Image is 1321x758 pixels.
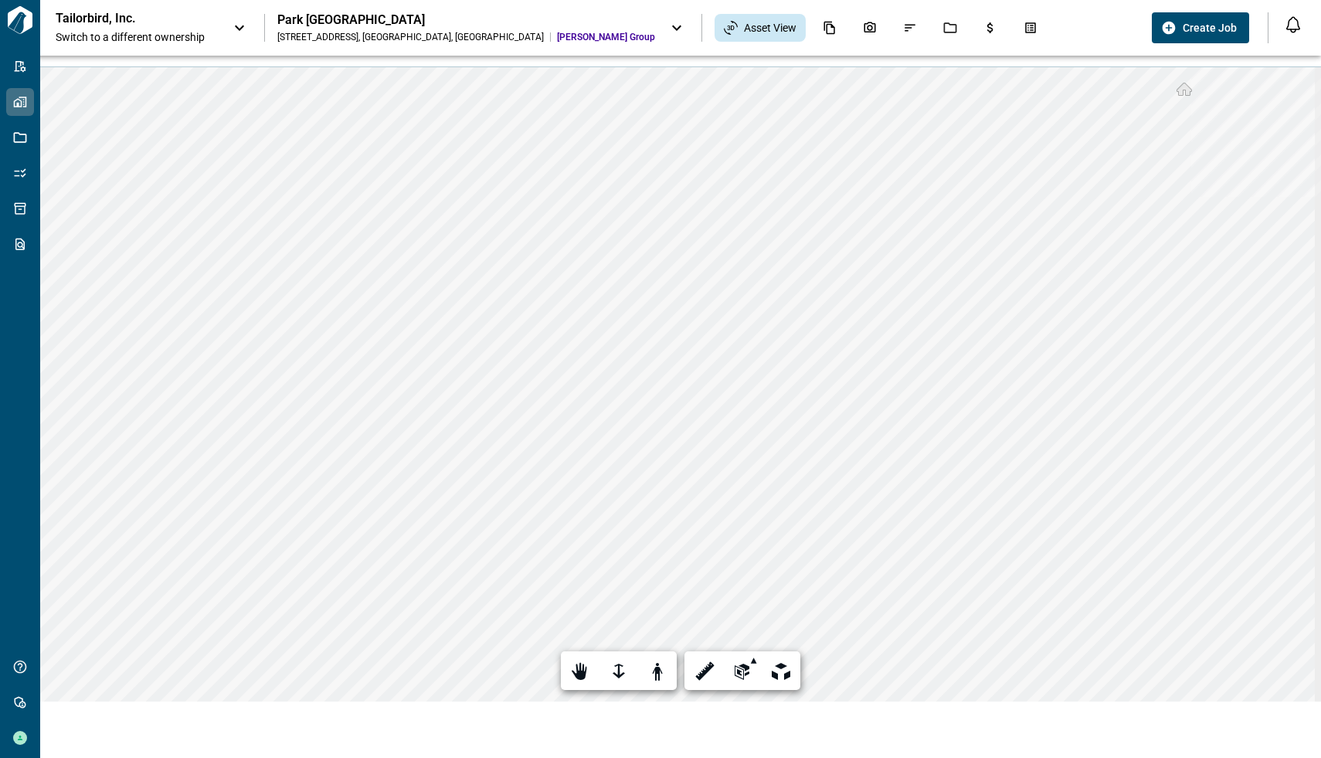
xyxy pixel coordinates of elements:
span: Switch to a different ownership [56,29,218,45]
div: Photos [854,15,886,41]
div: Budgets [974,15,1007,41]
div: Takeoff Center [1014,15,1047,41]
div: Jobs [934,15,966,41]
p: Tailorbird, Inc. [56,11,195,26]
button: Create Job [1152,12,1249,43]
span: Asset View [744,20,796,36]
span: Create Job [1183,20,1237,36]
div: Issues & Info [894,15,926,41]
div: Park [GEOGRAPHIC_DATA] [277,12,655,28]
span: [PERSON_NAME] Group [557,31,655,43]
div: Documents [813,15,846,41]
div: [STREET_ADDRESS] , [GEOGRAPHIC_DATA] , [GEOGRAPHIC_DATA] [277,31,544,43]
div: Asset View [715,14,806,42]
button: Open notification feed [1281,12,1306,37]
